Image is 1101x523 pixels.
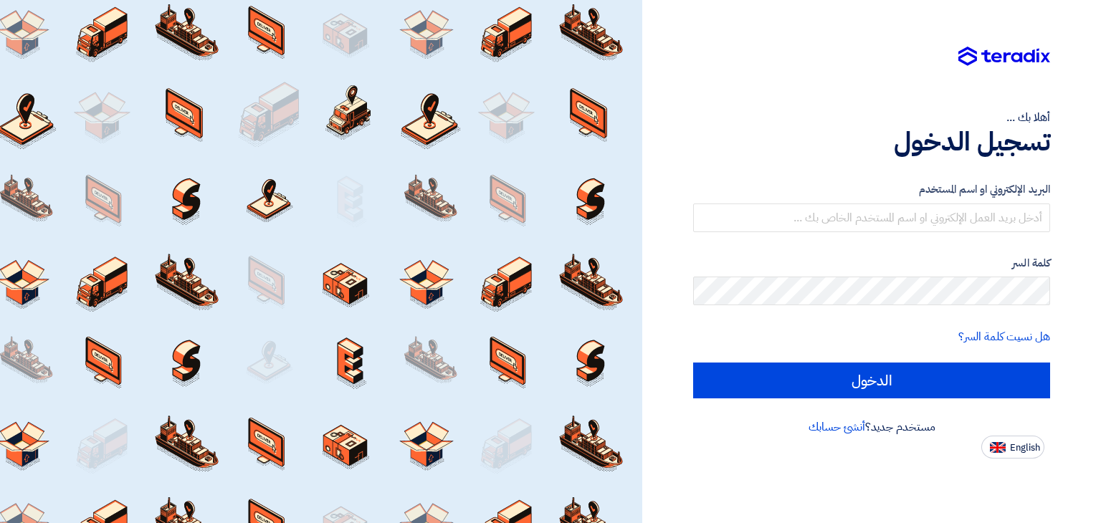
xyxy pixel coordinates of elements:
[990,442,1006,453] img: en-US.png
[958,47,1050,67] img: Teradix logo
[693,181,1050,198] label: البريد الإلكتروني او اسم المستخدم
[693,255,1050,272] label: كلمة السر
[981,436,1044,459] button: English
[1010,443,1040,453] span: English
[693,109,1050,126] div: أهلا بك ...
[958,328,1050,345] a: هل نسيت كلمة السر؟
[809,418,865,436] a: أنشئ حسابك
[693,126,1050,158] h1: تسجيل الدخول
[693,418,1050,436] div: مستخدم جديد؟
[693,363,1050,398] input: الدخول
[693,203,1050,232] input: أدخل بريد العمل الإلكتروني او اسم المستخدم الخاص بك ...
